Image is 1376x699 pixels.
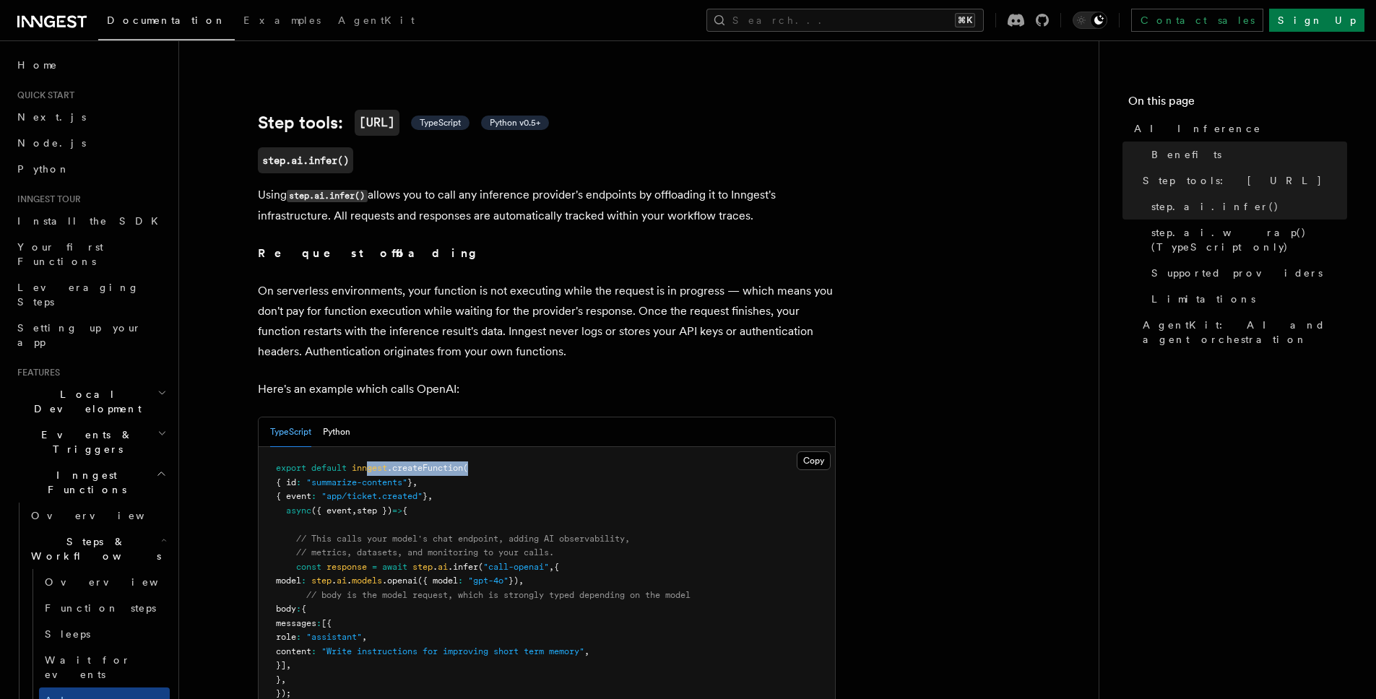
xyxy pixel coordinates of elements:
span: Function steps [45,602,156,614]
span: role [276,632,296,642]
span: , [352,505,357,516]
a: Limitations [1146,286,1347,312]
span: await [382,562,407,572]
span: Overview [31,510,180,521]
a: step.ai.infer() [258,147,353,173]
span: }] [276,660,286,670]
a: Step tools:[URL] TypeScript Python v0.5+ [258,110,549,136]
span: step }) [357,505,392,516]
span: Your first Functions [17,241,103,267]
span: , [584,646,589,656]
button: Inngest Functions [12,462,170,503]
span: "assistant" [306,632,362,642]
span: messages [276,618,316,628]
a: Supported providers [1146,260,1347,286]
p: On serverless environments, your function is not executing while the request is in progress — whi... [258,281,836,362]
span: AgentKit [338,14,415,26]
span: Benefits [1151,147,1221,162]
a: Benefits [1146,142,1347,168]
span: body [276,604,296,614]
a: Step tools: [URL] [1137,168,1347,194]
span: : [296,632,301,642]
span: Examples [243,14,321,26]
span: , [362,632,367,642]
a: AI Inference [1128,116,1347,142]
strong: Request offloading [258,246,487,260]
a: Contact sales [1131,9,1263,32]
span: Wait for events [45,654,131,680]
span: , [428,491,433,501]
span: } [276,674,281,685]
span: default [311,463,347,473]
span: } [423,491,428,501]
span: AI Inference [1134,121,1261,136]
button: Copy [797,451,831,470]
a: Sign Up [1269,9,1364,32]
a: Your first Functions [12,234,170,274]
span: Inngest Functions [12,468,156,497]
span: "Write instructions for improving short term memory" [321,646,584,656]
a: Sleeps [39,621,170,647]
span: ({ model [417,576,458,586]
a: Home [12,52,170,78]
span: step [311,576,332,586]
span: . [332,576,337,586]
span: : [301,576,306,586]
span: step.ai.wrap() (TypeScript only) [1151,225,1347,254]
button: Steps & Workflows [25,529,170,569]
span: : [458,576,463,586]
a: step.ai.wrap() (TypeScript only) [1146,220,1347,260]
span: = [372,562,377,572]
span: models [352,576,382,586]
span: ({ event [311,505,352,516]
span: Node.js [17,137,86,149]
span: step [412,562,433,572]
span: // This calls your model's chat endpoint, adding AI observability, [296,534,630,544]
a: Node.js [12,130,170,156]
span: Home [17,58,58,72]
span: // body is the model request, which is strongly typed depending on the model [306,590,691,600]
span: Features [12,367,60,378]
span: const [296,562,321,572]
a: Wait for events [39,647,170,687]
span: ( [478,562,483,572]
span: response [326,562,367,572]
span: : [296,477,301,487]
span: "gpt-4o" [468,576,509,586]
button: Events & Triggers [12,422,170,462]
span: .infer [448,562,478,572]
span: content [276,646,311,656]
a: AgentKit [329,4,423,39]
span: , [286,660,291,670]
span: : [311,491,316,501]
span: : [296,604,301,614]
span: export [276,463,306,473]
span: "app/ticket.created" [321,491,423,501]
span: : [316,618,321,628]
span: Leveraging Steps [17,282,139,308]
span: Install the SDK [17,215,167,227]
span: }) [509,576,519,586]
code: step.ai.infer() [287,190,368,202]
span: .openai [382,576,417,586]
span: async [286,505,311,516]
span: { [554,562,559,572]
a: Examples [235,4,329,39]
span: inngest [352,463,387,473]
a: Overview [25,503,170,529]
button: Search...⌘K [706,9,984,32]
a: Overview [39,569,170,595]
span: Setting up your app [17,322,142,348]
button: TypeScript [270,417,311,447]
a: Setting up your app [12,315,170,355]
span: , [412,477,417,487]
span: { event [276,491,311,501]
span: : [311,646,316,656]
span: Step tools: [URL] [1143,173,1323,188]
span: "summarize-contents" [306,477,407,487]
span: ai [337,576,347,586]
span: ( [463,463,468,473]
span: "call-openai" [483,562,549,572]
span: , [281,674,286,685]
a: Function steps [39,595,170,621]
